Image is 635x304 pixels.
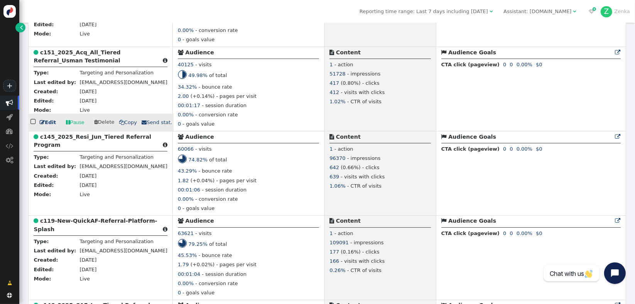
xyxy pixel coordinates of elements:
span: Targeting and Personalization [79,154,154,160]
span: 109091 [329,240,349,245]
span: 96370 [329,155,345,161]
span: - session duration [202,187,247,193]
span: 1.79 [178,262,189,267]
span: - visits with clicks [341,89,385,95]
span:  [119,120,124,125]
span:  [20,24,23,31]
span: (0.16%) [341,249,360,255]
a:  [615,49,621,55]
span: 0.26% [329,267,345,273]
b: c151_2025_Acq_All_Tiered Referral_Usman Testimonial [34,49,120,64]
b: CTA click (pageview) [441,62,500,67]
span: - clicks [362,249,380,255]
b: Audience Goals [448,134,496,140]
span:  [34,218,38,223]
b: Content [336,49,361,55]
span: 00:02:38 [178,18,200,24]
span:  [163,227,167,232]
span: 0 [503,146,506,152]
span: - session duration [202,271,247,277]
span:  [329,218,334,223]
a:  [615,218,621,224]
a:  [615,134,621,140]
span:  [6,128,14,135]
span: 642 [329,165,339,170]
span: - clicks [362,80,380,86]
span: 412 [329,89,339,95]
b: CTA click (pageview) [441,146,500,152]
span: 0 [503,62,506,67]
span: 0.00% [517,230,532,236]
span: [DATE] [79,257,96,263]
b: Edited: [34,22,54,27]
span:  [329,134,334,139]
b: Created: [34,173,58,179]
span: - pages per visit [216,93,257,99]
span: Live [79,276,90,282]
span: 2.00 [178,93,189,99]
span:  [490,9,493,14]
span: 00:01:04 [178,271,200,277]
span: - bounce rate [198,168,232,174]
b: Audience [185,218,214,224]
span:  [329,50,334,55]
span: Send stat. [142,119,172,125]
span: 177 [329,249,339,255]
span:  [441,50,447,55]
b: Content [336,134,361,140]
a: Pause [61,116,90,129]
span:  [66,119,70,126]
span:  [6,142,14,149]
span: - pages per visit [216,262,257,267]
span: $0 [536,230,542,236]
span:  [7,293,12,298]
b: Created: [34,89,58,94]
span: 166 [329,258,339,264]
b: Created: [34,257,58,263]
span: - visits with clicks [341,258,385,264]
b: Edited: [34,182,54,188]
span: [EMAIL_ADDRESS][DOMAIN_NAME] [79,248,167,254]
b: Edited: [34,98,54,104]
span: 43.29% [178,168,197,174]
span: 639 [329,174,339,180]
b: c145_2025_Resi_Jun_Tiered Referral Program [34,134,151,148]
span: 00:01:06 [178,187,200,193]
b: Audience Goals [448,49,496,55]
span: of total [209,157,227,163]
span: [DATE] [79,267,96,272]
span: of total [209,241,227,247]
div: Assistant: [DOMAIN_NAME] [503,8,571,15]
a:  [15,23,25,32]
b: Mode: [34,107,51,113]
b: Edited: [34,267,54,272]
span: 1 [329,62,333,67]
span: - impressions [347,155,381,161]
span: - session duration [202,102,247,108]
span: [DATE] [79,89,96,94]
span:  [178,134,184,139]
span: Live [79,191,90,197]
span: 0 [510,230,513,236]
a: ZZenka [601,8,630,14]
span: Targeting and Personalization [79,238,154,244]
span:  [6,156,14,164]
span: (+0.14%) [191,93,214,99]
span: [DATE] [79,22,96,27]
span: - CTR of visits [347,99,382,104]
span: - visits with clicks [341,174,385,180]
b: Last edited by: [34,163,76,169]
span:  [6,99,14,106]
span: - action [334,230,353,236]
span: - session duration [202,18,247,24]
span:  [441,134,447,139]
span: - visits [195,62,211,67]
span:  [40,120,45,125]
a: Delete [94,119,116,125]
span: - visits [195,146,211,152]
span: - bounce rate [198,84,232,90]
span: 00:01:17 [178,102,200,108]
span: 74.82% [188,157,208,163]
span: 60066 [178,146,194,152]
